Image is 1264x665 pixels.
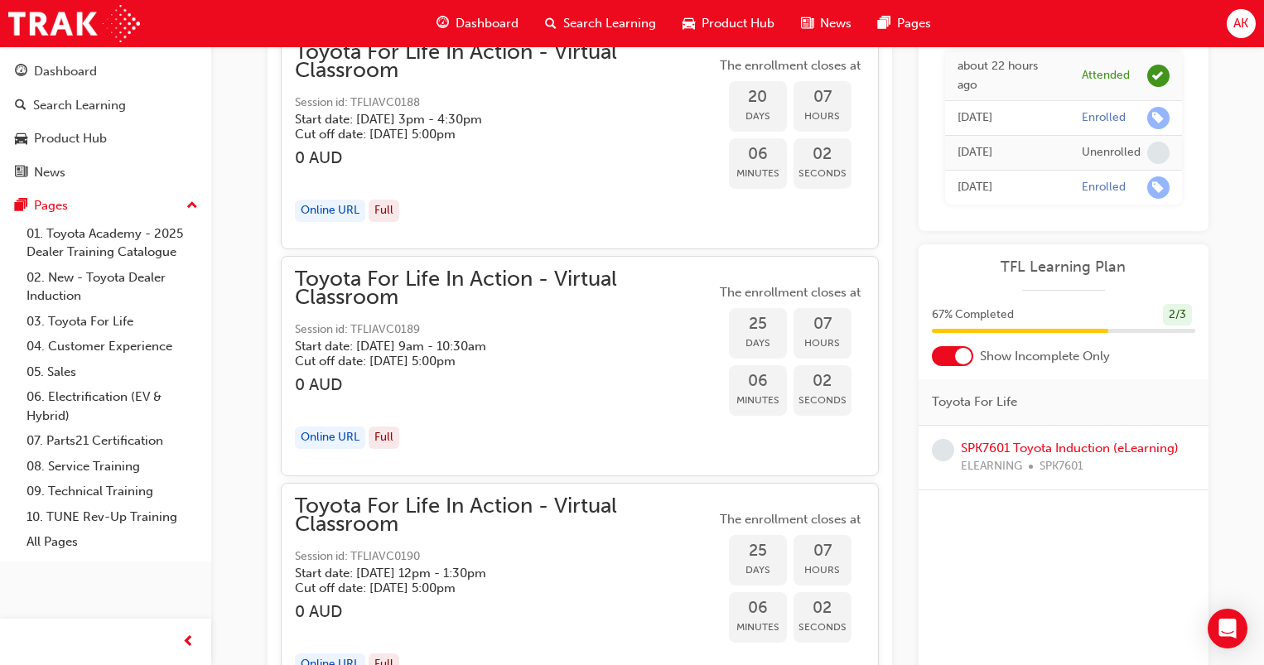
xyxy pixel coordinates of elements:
a: search-iconSearch Learning [532,7,669,41]
div: Mon Aug 11 2025 10:44:48 GMT+1000 (Australian Eastern Standard Time) [958,143,1057,162]
span: Minutes [729,618,787,637]
span: learningRecordVerb_ENROLL-icon [1147,176,1170,199]
span: learningRecordVerb_ENROLL-icon [1147,107,1170,129]
span: Days [729,107,787,126]
span: car-icon [683,13,695,34]
span: news-icon [15,166,27,181]
span: Session id: TFLIAVC0188 [295,94,716,113]
img: Trak [8,5,140,42]
div: Dashboard [34,62,97,81]
h5: Start date: [DATE] 12pm - 1:30pm [295,566,689,581]
button: Toyota For Life In Action - Virtual ClassroomSession id: TFLIAVC0189Start date: [DATE] 9am - 10:3... [295,270,865,462]
div: Online URL [295,426,365,449]
span: The enrollment closes at [716,510,865,529]
span: Seconds [794,391,852,410]
span: 06 [729,599,787,618]
span: search-icon [15,99,27,113]
span: 02 [794,145,852,164]
a: 09. Technical Training [20,479,205,504]
div: Pages [34,196,68,215]
h5: Cut off date: [DATE] 5:00pm [295,354,689,369]
div: Fri Jul 11 2025 11:28:12 GMT+1000 (Australian Eastern Standard Time) [958,178,1057,197]
a: 07. Parts21 Certification [20,428,205,454]
span: learningRecordVerb_NONE-icon [1147,142,1170,164]
a: Product Hub [7,123,205,154]
span: learningRecordVerb_NONE-icon [932,439,954,461]
div: Unenrolled [1082,145,1141,161]
button: Pages [7,190,205,221]
span: 20 [729,88,787,107]
span: AK [1233,14,1248,33]
div: Full [369,426,399,449]
h5: Cut off date: [DATE] 5:00pm [295,127,689,142]
span: ELEARNING [961,457,1022,476]
a: 10. TUNE Rev-Up Training [20,504,205,530]
span: pages-icon [15,199,27,214]
div: Wed Aug 20 2025 12:00:00 GMT+1000 (Australian Eastern Standard Time) [958,57,1057,94]
span: Minutes [729,391,787,410]
span: Search Learning [563,14,656,33]
span: Minutes [729,164,787,183]
h3: 0 AUD [295,148,716,167]
a: 08. Service Training [20,454,205,479]
h5: Start date: [DATE] 3pm - 4:30pm [295,112,689,127]
span: The enrollment closes at [716,283,865,302]
span: Dashboard [456,14,519,33]
div: Mon Aug 11 2025 10:45:39 GMT+1000 (Australian Eastern Standard Time) [958,108,1057,128]
span: 25 [729,315,787,334]
div: Attended [1082,68,1130,84]
span: Hours [794,561,852,580]
h3: 0 AUD [295,375,716,394]
a: 05. Sales [20,359,205,385]
span: search-icon [545,13,557,34]
span: Show Incomplete Only [980,347,1110,366]
span: Seconds [794,618,852,637]
a: guage-iconDashboard [423,7,532,41]
span: Days [729,334,787,353]
span: guage-icon [437,13,449,34]
span: Days [729,561,787,580]
a: 06. Electrification (EV & Hybrid) [20,384,205,428]
div: Search Learning [33,96,126,115]
a: SPK7601 Toyota Induction (eLearning) [961,441,1179,455]
a: Dashboard [7,56,205,87]
span: pages-icon [878,13,890,34]
div: Online URL [295,200,365,222]
span: 25 [729,542,787,561]
span: Seconds [794,164,852,183]
h5: Cut off date: [DATE] 5:00pm [295,581,689,595]
a: News [7,157,205,188]
a: TFL Learning Plan [932,258,1195,277]
span: learningRecordVerb_ATTEND-icon [1147,65,1170,87]
span: Hours [794,107,852,126]
span: The enrollment closes at [716,56,865,75]
span: up-icon [186,195,198,217]
span: Session id: TFLIAVC0190 [295,547,716,566]
span: Toyota For Life In Action - Virtual Classroom [295,497,716,534]
span: news-icon [801,13,813,34]
span: 06 [729,145,787,164]
a: news-iconNews [788,7,865,41]
span: Product Hub [702,14,774,33]
span: car-icon [15,132,27,147]
a: 01. Toyota Academy - 2025 Dealer Training Catalogue [20,221,205,265]
button: DashboardSearch LearningProduct HubNews [7,53,205,190]
button: AK [1227,9,1256,38]
span: 07 [794,315,852,334]
button: Toyota For Life In Action - Virtual ClassroomSession id: TFLIAVC0188Start date: [DATE] 3pm - 4:30... [295,43,865,235]
h5: Start date: [DATE] 9am - 10:30am [295,339,689,354]
div: Enrolled [1082,110,1126,126]
div: Enrolled [1082,180,1126,195]
span: Pages [897,14,931,33]
div: Product Hub [34,129,107,148]
span: Toyota For Life [932,393,1017,412]
span: 06 [729,372,787,391]
div: News [34,163,65,182]
div: 2 / 3 [1163,304,1192,326]
a: Search Learning [7,90,205,121]
a: 02. New - Toyota Dealer Induction [20,265,205,309]
div: Open Intercom Messenger [1208,609,1247,648]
